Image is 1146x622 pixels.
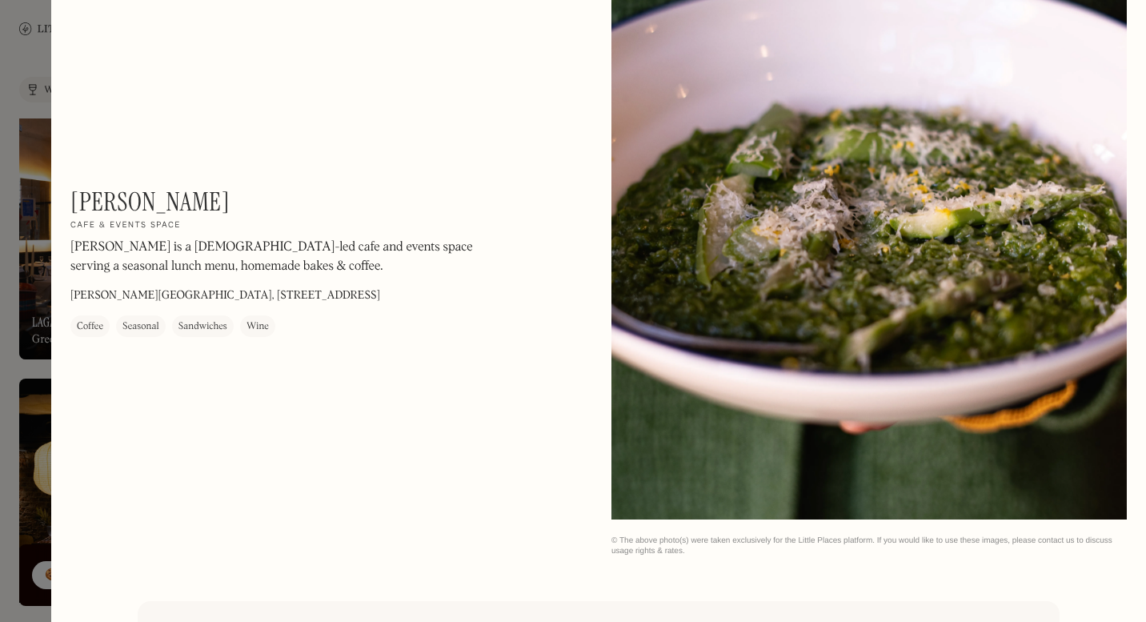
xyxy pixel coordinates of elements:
p: [PERSON_NAME] is a [DEMOGRAPHIC_DATA]-led cafe and events space serving a seasonal lunch menu, ho... [70,239,503,277]
p: [PERSON_NAME][GEOGRAPHIC_DATA], [STREET_ADDRESS] [70,288,380,305]
div: Sandwiches [178,319,227,335]
h2: Cafe & events space [70,221,181,232]
div: Coffee [77,319,103,335]
div: © The above photo(s) were taken exclusively for the Little Places platform. If you would like to ... [611,536,1127,556]
div: Wine [246,319,269,335]
div: Seasonal [122,319,159,335]
h1: [PERSON_NAME] [70,187,230,217]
